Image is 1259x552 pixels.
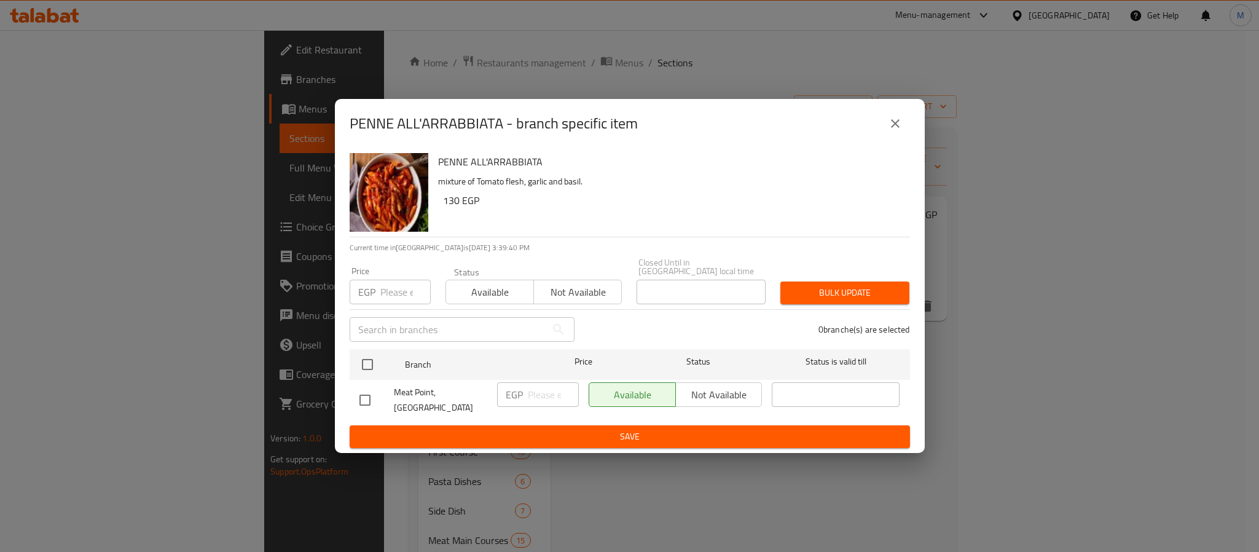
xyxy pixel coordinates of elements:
button: Available [445,280,534,304]
img: PENNE ALL'ARRABBIATA [350,153,428,232]
p: 0 branche(s) are selected [818,323,910,336]
span: Bulk update [790,285,900,301]
button: Save [350,425,910,448]
span: Price [543,354,624,369]
span: Status [634,354,762,369]
span: Meat Point, [GEOGRAPHIC_DATA] [394,385,487,416]
span: Save [359,429,900,444]
button: Not available [533,280,622,304]
button: close [881,109,910,138]
h6: PENNE ALL'ARRABBIATA [438,153,900,170]
p: Current time in [GEOGRAPHIC_DATA] is [DATE] 3:39:40 PM [350,242,910,253]
button: Bulk update [780,282,909,304]
input: Search in branches [350,317,546,342]
h2: PENNE ALL'ARRABBIATA - branch specific item [350,114,638,133]
p: EGP [358,285,375,299]
span: Available [451,283,529,301]
p: EGP [506,387,523,402]
span: Status is valid till [772,354,900,369]
p: mixture of Tomato flesh, garlic and basil. [438,174,900,189]
span: Not available [539,283,617,301]
h6: 130 EGP [443,192,900,209]
span: Branch [405,357,533,373]
input: Please enter price [528,382,579,407]
input: Please enter price [380,280,431,304]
